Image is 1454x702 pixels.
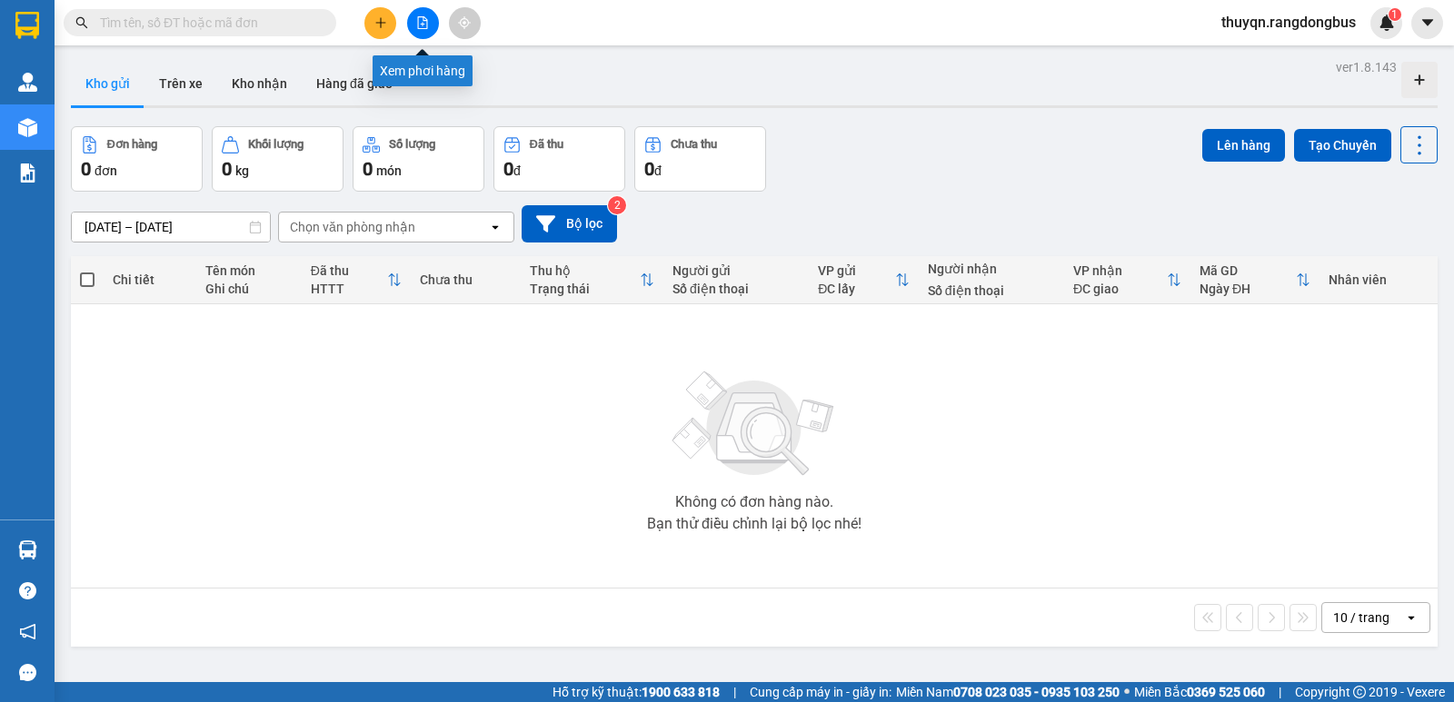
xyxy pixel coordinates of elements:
span: 0 [81,158,91,180]
span: notification [19,623,36,640]
th: Toggle SortBy [1190,256,1320,304]
span: đ [513,163,521,178]
div: Thu hộ [530,263,640,278]
button: Kho gửi [71,62,144,105]
div: Mã GD [1200,263,1296,278]
span: 1 [1391,8,1398,21]
div: ĐC giao [1073,282,1167,296]
div: 10 / trang [1333,608,1389,627]
div: Xem phơi hàng [373,55,473,86]
span: Cung cấp máy in - giấy in: [750,682,891,702]
button: file-add [407,7,439,39]
div: ĐC lấy [818,282,894,296]
img: logo-vxr [15,12,39,39]
img: warehouse-icon [18,118,37,137]
button: Bộ lọc [522,205,617,242]
div: VP nhận [1073,263,1167,278]
button: Khối lượng0kg [212,126,344,192]
span: | [733,682,736,702]
span: 0 [644,158,654,180]
th: Toggle SortBy [521,256,663,304]
span: Hỗ trợ kỹ thuật: [553,682,720,702]
sup: 2 [608,196,626,214]
span: caret-down [1419,15,1436,31]
div: Chọn văn phòng nhận [290,218,415,236]
button: Chưa thu0đ [634,126,766,192]
button: Số lượng0món [353,126,484,192]
div: Khối lượng [248,138,304,151]
button: aim [449,7,481,39]
span: file-add [416,16,429,29]
div: Số lượng [389,138,435,151]
div: Tạo kho hàng mới [1401,62,1438,98]
svg: open [488,220,503,234]
strong: 1900 633 818 [642,685,720,699]
img: solution-icon [18,163,37,183]
span: aim [458,16,471,29]
span: | [1279,682,1281,702]
th: Toggle SortBy [809,256,918,304]
div: Người gửi [672,263,800,278]
span: 0 [222,158,232,180]
span: question-circle [19,582,36,599]
th: Toggle SortBy [302,256,412,304]
button: Kho nhận [217,62,302,105]
div: Bạn thử điều chỉnh lại bộ lọc nhé! [647,517,861,531]
div: VP gửi [818,263,894,278]
button: Đơn hàng0đơn [71,126,203,192]
span: đơn [95,163,117,178]
span: search [75,16,88,29]
span: message [19,664,36,681]
svg: open [1404,610,1419,625]
input: Tìm tên, số ĐT hoặc mã đơn [100,13,314,33]
div: Đã thu [530,138,563,151]
span: 0 [503,158,513,180]
div: Chi tiết [113,272,187,287]
div: Đã thu [311,263,388,278]
button: Hàng đã giao [302,62,407,105]
div: ver 1.8.143 [1336,57,1397,77]
sup: 1 [1389,8,1401,21]
div: Người nhận [928,262,1055,276]
span: món [376,163,402,178]
th: Toggle SortBy [1064,256,1190,304]
div: Tên món [205,263,293,278]
strong: 0708 023 035 - 0935 103 250 [953,685,1120,699]
div: Trạng thái [530,282,640,296]
strong: 0369 525 060 [1187,685,1265,699]
span: đ [654,163,662,178]
span: kg [235,163,249,178]
img: svg+xml;base64,PHN2ZyBjbGFzcz0ibGlzdC1wbHVnX19zdmciIHhtbG5zPSJodHRwOi8vd3d3LnczLm9yZy8yMDAwL3N2Zy... [663,361,845,488]
div: Số điện thoại [672,282,800,296]
span: 0 [363,158,373,180]
input: Select a date range. [72,213,270,242]
div: Chưa thu [420,272,511,287]
span: ⚪️ [1124,688,1130,696]
div: Số điện thoại [928,283,1055,298]
div: Nhân viên [1329,272,1429,287]
span: Miền Bắc [1134,682,1265,702]
span: Miền Nam [896,682,1120,702]
div: Chưa thu [671,138,717,151]
div: HTTT [311,282,388,296]
div: Ngày ĐH [1200,282,1296,296]
span: copyright [1353,686,1366,698]
div: Ghi chú [205,282,293,296]
span: thuyqn.rangdongbus [1207,11,1370,34]
button: Trên xe [144,62,217,105]
button: caret-down [1411,7,1443,39]
img: icon-new-feature [1379,15,1395,31]
div: Đơn hàng [107,138,157,151]
img: warehouse-icon [18,540,37,559]
button: Lên hàng [1202,129,1285,162]
span: plus [374,16,387,29]
button: Tạo Chuyến [1294,129,1391,162]
button: plus [364,7,396,39]
button: Đã thu0đ [493,126,625,192]
div: Không có đơn hàng nào. [675,495,833,509]
img: warehouse-icon [18,73,37,92]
